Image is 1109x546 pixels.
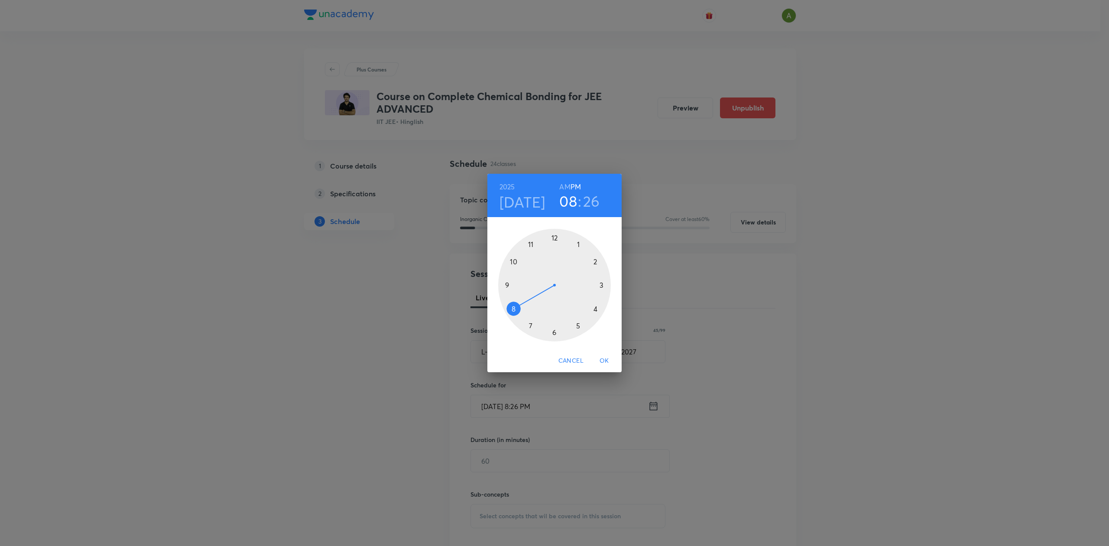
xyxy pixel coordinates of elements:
button: OK [590,353,618,369]
button: AM [559,181,570,193]
button: Cancel [555,353,587,369]
h3: : [578,192,581,210]
button: 2025 [499,181,515,193]
button: PM [571,181,581,193]
button: 08 [559,192,577,210]
span: OK [594,355,615,366]
span: Cancel [558,355,584,366]
button: 26 [583,192,600,210]
button: [DATE] [499,193,545,211]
